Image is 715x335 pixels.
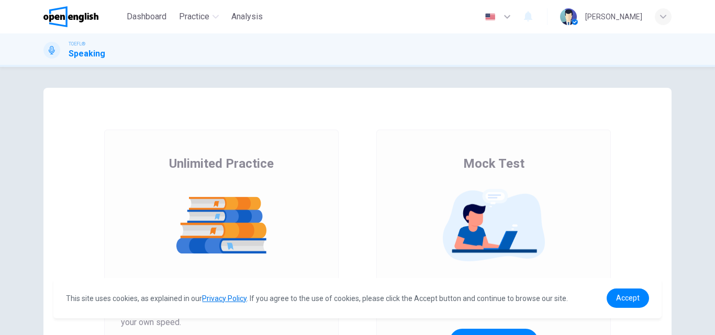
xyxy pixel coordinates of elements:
[179,10,209,23] span: Practice
[66,294,568,303] span: This site uses cookies, as explained in our . If you agree to the use of cookies, please click th...
[463,155,524,172] span: Mock Test
[616,294,640,302] span: Accept
[43,6,122,27] a: OpenEnglish logo
[484,13,497,21] img: en
[169,155,274,172] span: Unlimited Practice
[175,7,223,26] button: Practice
[53,278,661,318] div: cookieconsent
[43,6,98,27] img: OpenEnglish logo
[585,10,642,23] div: [PERSON_NAME]
[560,8,577,25] img: Profile picture
[127,10,166,23] span: Dashboard
[69,48,105,60] h1: Speaking
[607,288,649,308] a: dismiss cookie message
[227,7,267,26] button: Analysis
[202,294,247,303] a: Privacy Policy
[69,40,85,48] span: TOEFL®
[122,7,171,26] button: Dashboard
[231,10,263,23] span: Analysis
